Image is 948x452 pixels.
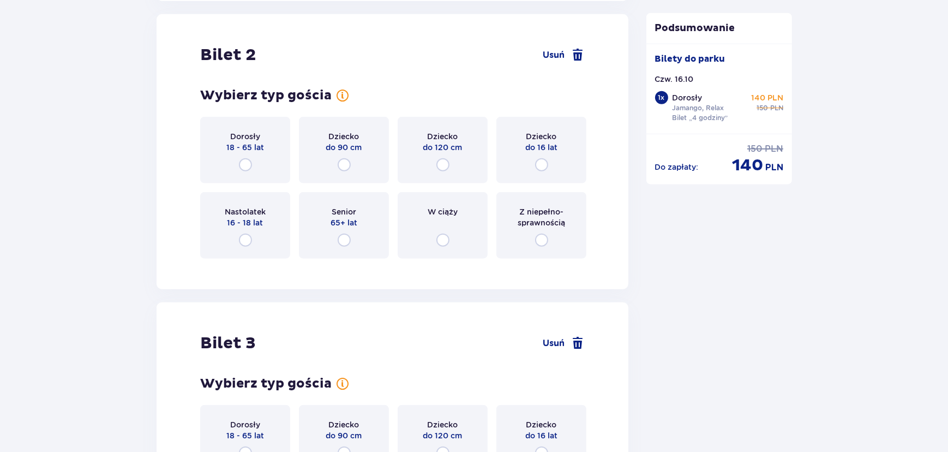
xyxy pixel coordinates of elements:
span: 140 [732,155,763,176]
p: Czw. 16.10 [655,74,694,85]
span: do 120 cm [423,430,463,441]
span: Usuń [543,49,565,61]
span: 65+ lat [331,217,357,228]
span: Z niepełno­sprawnością [506,206,577,228]
span: PLN [770,103,783,113]
span: do 90 cm [326,142,362,153]
span: Dziecko [329,131,359,142]
span: W ciąży [428,206,458,217]
h3: Wybierz typ gościa [200,87,332,104]
p: Do zapłaty : [655,162,699,173]
span: Dziecko [428,131,458,142]
span: 18 - 65 lat [226,430,264,441]
h2: Bilet 3 [200,333,256,354]
span: do 16 lat [525,430,557,441]
span: do 120 cm [423,142,463,153]
span: Dorosły [230,419,260,430]
span: 150 [757,103,768,113]
span: Usuń [543,337,565,349]
h2: Bilet 2 [200,45,256,66]
span: Nastolatek [225,206,266,217]
h3: Wybierz typ gościa [200,376,332,392]
span: Dziecko [329,419,359,430]
a: Usuń [543,337,585,350]
span: Dziecko [526,131,557,142]
span: 18 - 65 lat [226,142,264,153]
span: do 90 cm [326,430,362,441]
span: Dorosły [230,131,260,142]
div: 1 x [655,91,668,104]
p: Bilety do parku [655,53,725,65]
span: Dziecko [526,419,557,430]
p: Bilet „4 godziny” [673,113,728,123]
span: PLN [765,162,783,174]
p: 140 PLN [751,92,783,103]
span: Dziecko [428,419,458,430]
span: PLN [765,143,783,155]
span: do 16 lat [525,142,557,153]
span: 150 [747,143,763,155]
a: Usuń [543,49,585,62]
span: Senior [332,206,356,217]
p: Dorosły [673,92,703,103]
span: 16 - 18 lat [227,217,263,228]
p: Jamango, Relax [673,103,724,113]
p: Podsumowanie [646,22,793,35]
